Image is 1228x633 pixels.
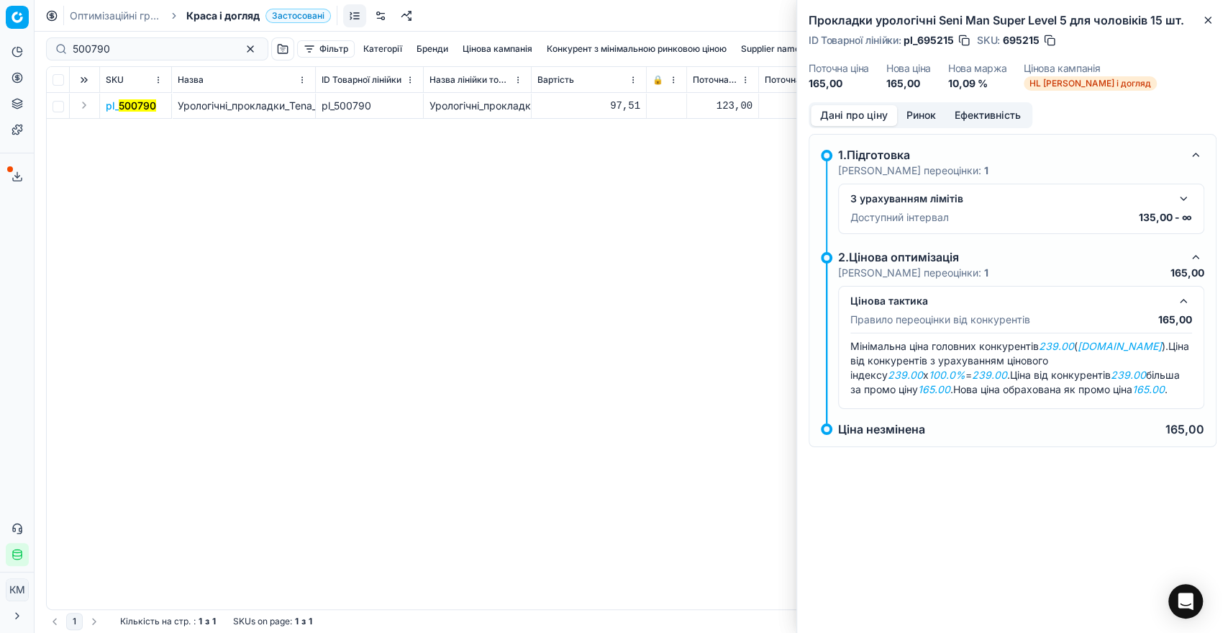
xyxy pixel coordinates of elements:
[411,40,454,58] button: Бренди
[358,40,408,58] button: Категорії
[809,63,869,73] dt: Поточна ціна
[1165,423,1204,435] p: 165,00
[1024,76,1157,91] span: HL [PERSON_NAME] і догляд
[850,210,949,225] p: Доступний інтервал
[984,164,988,176] strong: 1
[295,616,299,627] strong: 1
[265,9,331,23] span: Застосовані
[850,313,1030,327] p: Правило переоцінки від конкурентів
[429,74,511,86] span: Назва лінійки товарів
[765,99,860,113] div: 123,00
[541,40,732,58] button: Конкурент з мінімальною ринковою ціною
[120,616,216,627] div: :
[86,613,103,630] button: Go to next page
[735,40,806,58] button: Supplier name
[309,616,312,627] strong: 1
[850,340,1168,352] span: Мінімальна ціна головних конкурентів ( ).
[457,40,538,58] button: Цінова кампанія
[838,423,925,435] p: Ціна незмінена
[809,76,869,91] dd: 165,00
[76,71,93,89] button: Expand all
[838,163,988,178] p: [PERSON_NAME] переоцінки:
[199,616,202,627] strong: 1
[178,74,204,86] span: Назва
[850,192,1169,206] div: З урахуванням лімітів
[66,613,83,630] button: 1
[984,266,988,279] strong: 1
[1111,369,1146,381] em: 239.00
[850,369,1180,395] span: Ціна від конкурентів більша за промо ціну .
[1132,383,1165,395] em: 165.00
[1039,340,1074,352] em: 239.00
[120,616,191,627] span: Кількість на стр.
[886,63,931,73] dt: Нова ціна
[929,369,965,381] em: 100.0%
[70,9,331,23] nav: breadcrumb
[76,96,93,114] button: Expand
[1158,313,1192,327] p: 165,00
[1139,210,1192,225] p: 135,00 - ∞
[850,294,1169,308] div: Цінова тактика
[972,369,1007,381] em: 239.00
[106,74,124,86] span: SKU
[693,74,738,86] span: Поточна ціна
[46,613,63,630] button: Go to previous page
[1168,584,1203,619] div: Open Intercom Messenger
[186,9,260,23] span: Краса і догляд
[106,99,156,113] button: pl_500790
[537,74,574,86] span: Вартість
[205,616,209,627] strong: з
[945,105,1030,126] button: Ефективність
[897,105,945,126] button: Ринок
[809,35,901,45] span: ID Товарної лінійки :
[838,146,1181,163] div: 1.Підготовка
[886,76,931,91] dd: 165,00
[953,383,1168,395] span: Нова ціна обрахована як промо ціна .
[765,74,846,86] span: Поточна промо ціна
[977,35,1000,45] span: SKU :
[297,40,355,58] button: Фільтр
[322,99,417,113] div: pl_500790
[119,99,156,112] mark: 500790
[178,99,518,112] span: Урологічні_прокладки_Tena_[DEMOGRAPHIC_DATA]_Slim_Extra_20_шт.
[1078,340,1162,352] em: [DOMAIN_NAME]
[948,63,1007,73] dt: Нова маржа
[46,613,103,630] nav: pagination
[948,76,1007,91] dd: 10,09 %
[70,9,162,23] a: Оптимізаційні групи
[537,99,640,113] div: 97,51
[301,616,306,627] strong: з
[850,340,1189,381] span: Ціна від конкурентів з урахуванням цінового індексу x = .
[212,616,216,627] strong: 1
[809,12,1216,29] h2: Прокладки урологічні Seni Man Super Level 5 для чоловіків 15 шт.
[693,99,752,113] div: 123,00
[838,266,988,280] p: [PERSON_NAME] переоцінки:
[73,42,230,56] input: Пошук по SKU або назві
[904,33,954,48] span: pl_695215
[106,99,156,113] span: pl_
[322,74,401,86] span: ID Товарної лінійки
[429,99,525,113] div: Урологічні_прокладки_Tena_[DEMOGRAPHIC_DATA]_Slim_Extra_20_шт.
[1003,33,1040,48] span: 695215
[838,248,1181,266] div: 2.Цінова оптимізація
[1024,63,1157,73] dt: Цінова кампанія
[918,383,950,395] em: 165.00
[1170,266,1204,280] p: 165,00
[186,9,331,23] span: Краса і доглядЗастосовані
[652,74,663,86] span: 🔒
[6,579,28,601] span: КM
[6,578,29,601] button: КM
[233,616,292,627] span: SKUs on page :
[811,105,897,126] button: Дані про ціну
[888,369,923,381] em: 239.00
